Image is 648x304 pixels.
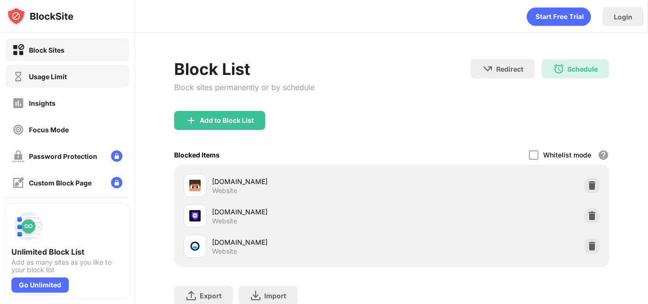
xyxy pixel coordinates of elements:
[11,209,46,243] img: push-block-list.svg
[264,292,286,300] div: Import
[189,180,201,191] img: favicons
[496,65,523,73] div: Redirect
[111,150,122,162] img: lock-menu.svg
[567,65,598,73] div: Schedule
[29,179,92,187] div: Custom Block Page
[29,152,97,160] div: Password Protection
[12,150,24,162] img: password-protection-off.svg
[543,151,591,159] div: Whitelist mode
[29,99,56,107] div: Insights
[212,207,392,217] div: [DOMAIN_NAME]
[12,177,24,189] img: customize-block-page-off.svg
[212,247,237,256] div: Website
[12,44,24,56] img: block-on.svg
[189,210,201,221] img: favicons
[212,237,392,247] div: [DOMAIN_NAME]
[212,176,392,186] div: [DOMAIN_NAME]
[11,247,123,257] div: Unlimited Block List
[12,124,24,136] img: focus-off.svg
[212,186,237,195] div: Website
[7,7,74,26] img: logo-blocksite.svg
[174,59,315,79] div: Block List
[11,258,123,274] div: Add as many sites as you like to your block list
[527,7,591,26] div: animation
[200,117,254,124] div: Add to Block List
[111,177,122,188] img: lock-menu.svg
[11,277,69,293] div: Go Unlimited
[12,71,24,83] img: time-usage-off.svg
[174,151,220,159] div: Blocked Items
[29,73,67,81] div: Usage Limit
[614,13,632,21] div: Login
[174,83,315,92] div: Block sites permanently or by schedule
[12,97,24,109] img: insights-off.svg
[212,217,237,225] div: Website
[29,126,69,134] div: Focus Mode
[29,46,65,54] div: Block Sites
[189,240,201,252] img: favicons
[200,292,222,300] div: Export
